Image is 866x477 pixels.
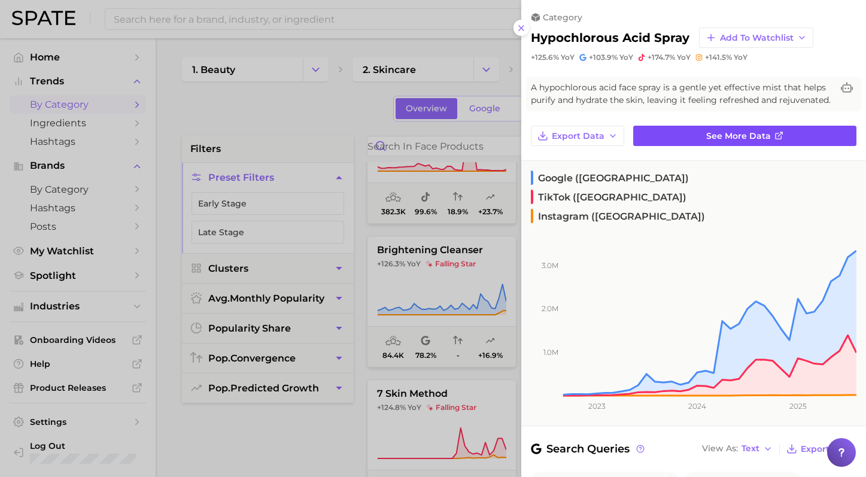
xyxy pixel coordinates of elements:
button: Export Data [783,440,856,457]
button: Add to Watchlist [699,28,813,48]
span: +141.5% [705,53,732,62]
span: A hypochlorous acid face spray is a gentle yet effective mist that helps purify and hydrate the s... [531,81,832,107]
span: YoY [677,53,691,62]
span: +174.7% [648,53,675,62]
span: Add to Watchlist [720,33,794,43]
span: YoY [561,53,575,62]
span: category [543,12,582,23]
button: View AsText [699,441,776,457]
tspan: 2025 [789,402,807,411]
span: Text [742,445,759,452]
tspan: 2024 [688,402,706,411]
span: Export Data [552,131,604,141]
a: See more data [633,126,856,146]
h2: hypochlorous acid spray [531,31,689,45]
span: See more data [706,131,771,141]
span: Instagram ([GEOGRAPHIC_DATA]) [531,209,705,223]
span: YoY [619,53,633,62]
span: +103.9% [589,53,618,62]
span: Export Data [801,444,853,454]
button: Export Data [531,126,624,146]
span: YoY [734,53,748,62]
span: TikTok ([GEOGRAPHIC_DATA]) [531,190,686,204]
span: View As [702,445,738,452]
span: Search Queries [531,440,646,457]
span: +125.6% [531,53,559,62]
tspan: 2023 [588,402,606,411]
span: Google ([GEOGRAPHIC_DATA]) [531,171,689,185]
